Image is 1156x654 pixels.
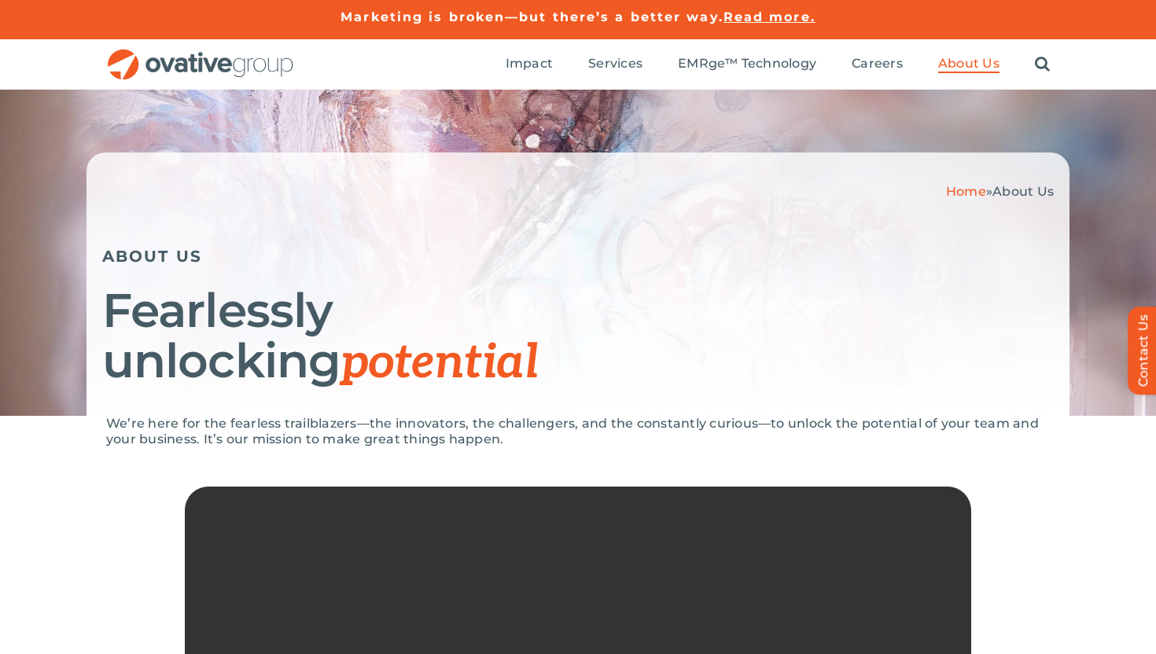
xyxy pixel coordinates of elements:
a: Careers [852,56,903,73]
span: Impact [506,56,553,72]
span: Services [588,56,642,72]
a: Services [588,56,642,73]
a: OG_Full_horizontal_RGB [106,47,295,62]
a: Search [1035,56,1050,73]
a: Impact [506,56,553,73]
a: About Us [938,56,1000,73]
a: Read more. [723,9,815,24]
span: » [946,184,1054,199]
span: About Us [992,184,1054,199]
h1: Fearlessly unlocking [102,285,1054,388]
span: EMRge™ Technology [678,56,816,72]
nav: Menu [506,39,1050,90]
a: Marketing is broken—but there’s a better way. [341,9,723,24]
p: We’re here for the fearless trailblazers—the innovators, the challengers, and the constantly curi... [106,416,1050,447]
a: Home [946,184,986,199]
span: Careers [852,56,903,72]
span: About Us [938,56,1000,72]
a: EMRge™ Technology [678,56,816,73]
h5: ABOUT US [102,247,1054,266]
span: potential [341,335,538,391]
